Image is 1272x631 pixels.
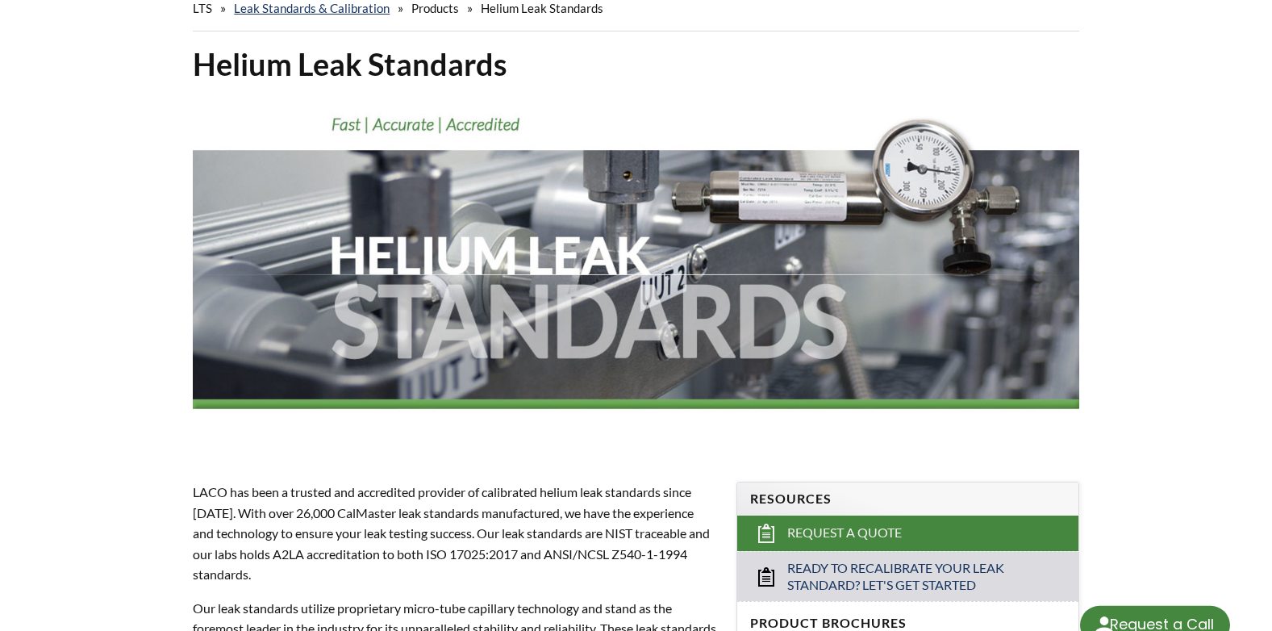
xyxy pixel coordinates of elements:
[737,516,1078,551] a: Request a Quote
[193,44,1078,84] h1: Helium Leak Standards
[193,1,212,15] span: LTS
[750,491,1066,508] h4: Resources
[787,524,902,541] span: Request a Quote
[411,1,459,15] span: Products
[481,1,603,15] span: Helium Leak Standards
[234,1,390,15] a: Leak Standards & Calibration
[737,551,1078,602] a: Ready to Recalibrate Your Leak Standard? Let's Get Started
[193,97,1078,451] img: Helium Leak Standards header
[193,482,716,585] p: LACO has been a trusted and accredited provider of calibrated helium leak standards since [DATE]....
[787,560,1029,594] span: Ready to Recalibrate Your Leak Standard? Let's Get Started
